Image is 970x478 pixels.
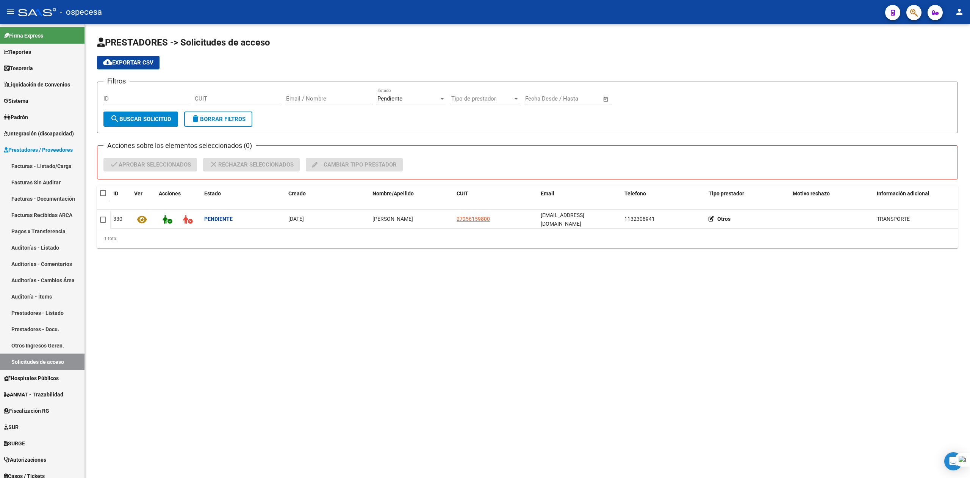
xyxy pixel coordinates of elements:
datatable-header-cell: Información adicional [874,186,958,202]
span: Creado [288,190,306,197]
input: End date [557,95,593,102]
button: Aprobar seleccionados [103,158,197,171]
span: Estado [204,190,221,197]
span: ID [113,190,118,197]
span: Buscar solicitud [110,116,171,123]
span: Firma Express [4,31,43,40]
span: Rechazar seleccionados [209,158,294,171]
span: Nombre/Apellido [372,190,414,197]
span: CUIT [457,190,468,197]
span: MARISA ALEJANDRA RUIZ [372,216,413,222]
button: Rechazar seleccionados [203,158,300,171]
span: SURGE [4,439,25,448]
span: Ver [134,190,142,197]
span: Tesorería [4,64,33,72]
button: Open calendar [602,95,610,104]
datatable-header-cell: Creado [285,186,369,202]
span: Aprobar seleccionados [110,158,191,171]
span: [DATE] [288,216,304,222]
span: Tipo de prestador [451,95,513,102]
span: Email [541,190,554,197]
datatable-header-cell: Email [538,186,622,202]
datatable-header-cell: Motivo rechazo [790,186,874,202]
mat-icon: delete [191,114,200,123]
span: ANMAT - Trazabilidad [4,390,63,399]
strong: Otros [717,216,731,222]
span: Borrar Filtros [191,116,246,123]
mat-icon: check [110,160,119,169]
strong: Pendiente [204,216,233,222]
span: Reportes [4,48,31,56]
datatable-header-cell: Estado [201,186,285,202]
datatable-header-cell: Nombre/Apellido [369,186,454,202]
mat-icon: person [955,7,964,16]
span: Cambiar tipo prestador [312,158,397,171]
span: 1132308941 [624,216,655,222]
mat-icon: search [110,114,119,123]
span: Integración (discapacidad) [4,129,74,138]
mat-icon: close [209,160,218,169]
span: Motivo rechazo [793,190,830,197]
span: Sistema [4,97,28,105]
div: 1 total [97,229,958,248]
span: Padrón [4,113,28,121]
span: Prestadores / Proveedores [4,146,73,154]
span: TRANSPORTE [877,216,910,222]
div: Open Intercom Messenger [944,452,962,470]
span: PRESTADORES -> Solicitudes de acceso [97,37,270,48]
span: Tipo prestador [709,190,744,197]
button: Exportar CSV [97,56,160,69]
h3: Filtros [103,76,130,86]
button: Cambiar tipo prestador [306,158,403,171]
span: Telefono [624,190,646,197]
button: Buscar solicitud [103,112,178,127]
span: Autorizaciones [4,456,46,464]
mat-icon: menu [6,7,15,16]
mat-icon: cloud_download [103,58,112,67]
span: TRANSPORTEMA.RI@GMAIL.COM [541,212,584,227]
span: SUR [4,423,19,431]
datatable-header-cell: Tipo prestador [706,186,790,202]
span: Liquidación de Convenios [4,80,70,89]
span: Acciones [159,190,181,197]
span: - ospecesa [60,4,102,20]
datatable-header-cell: Acciones [156,186,201,202]
button: Borrar Filtros [184,112,252,127]
h3: Acciones sobre los elementos seleccionados (0) [103,140,256,151]
input: Start date [525,95,550,102]
span: 330 [113,216,122,222]
datatable-header-cell: Ver [131,186,156,202]
span: Fiscalización RG [4,407,49,415]
span: 27256159800 [457,216,490,222]
datatable-header-cell: Telefono [621,186,706,202]
span: Información adicional [877,190,929,197]
span: Hospitales Públicos [4,374,59,382]
span: Pendiente [377,95,402,102]
datatable-header-cell: CUIT [454,186,538,202]
span: Exportar CSV [103,59,153,66]
datatable-header-cell: ID [110,186,131,202]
